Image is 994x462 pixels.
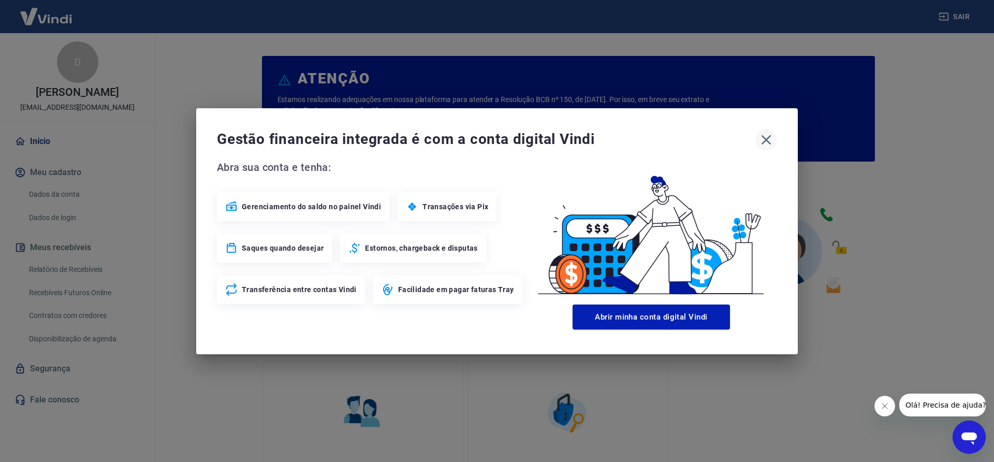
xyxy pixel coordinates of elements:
[953,421,986,454] iframe: Botão para abrir a janela de mensagens
[422,201,488,212] span: Transações via Pix
[217,129,755,150] span: Gestão financeira integrada é com a conta digital Vindi
[573,305,730,329] button: Abrir minha conta digital Vindi
[242,201,381,212] span: Gerenciamento do saldo no painel Vindi
[242,243,324,253] span: Saques quando desejar
[217,159,525,176] span: Abra sua conta e tenha:
[899,394,986,416] iframe: Mensagem da empresa
[365,243,477,253] span: Estornos, chargeback e disputas
[874,396,895,416] iframe: Fechar mensagem
[242,284,357,295] span: Transferência entre contas Vindi
[398,284,514,295] span: Facilidade em pagar faturas Tray
[525,159,777,300] img: Good Billing
[6,7,87,16] span: Olá! Precisa de ajuda?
